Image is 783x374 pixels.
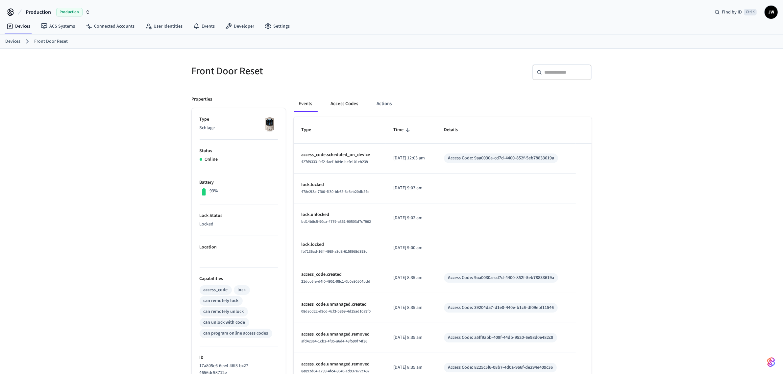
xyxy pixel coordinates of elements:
p: [DATE] 9:02 am [393,215,428,222]
div: lock [238,287,246,293]
span: Ctrl K [744,9,757,15]
p: lock.locked [302,241,378,248]
a: User Identities [140,20,188,32]
p: Properties [192,96,212,103]
p: [DATE] 8:35 am [393,274,428,281]
button: Actions [372,96,397,112]
div: can unlock with code [204,319,245,326]
p: [DATE] 9:00 am [393,245,428,251]
p: Locked [200,221,278,228]
a: Settings [259,20,295,32]
span: 8e892d04-1799-4fc4-8040-1d937e72c437 [302,368,370,374]
span: Find by ID [722,9,742,15]
a: Connected Accounts [80,20,140,32]
span: 21dcc6fe-d4f0-4951-98c1-0b0a90504bdd [302,279,371,284]
span: fb7136ad-16ff-498f-a3d8-615f968d393d [302,249,368,254]
span: 478e2f3a-7f06-4f30-bb62-6c6eb20db24e [302,189,370,195]
span: 42769333-fef2-4aef-b84e-befe101eb239 [302,159,368,165]
button: Access Codes [326,96,364,112]
p: lock.locked [302,181,378,188]
div: can remotely unlock [204,308,244,315]
a: Events [188,20,220,32]
img: Schlage Sense Smart Deadbolt with Camelot Trim, Front [261,116,278,132]
span: JW [765,6,777,18]
p: ID [200,354,278,361]
span: afd42364-1cb2-4f35-a6d4-48f590f74f36 [302,339,368,344]
p: Battery [200,179,278,186]
p: Type [200,116,278,123]
p: Schlage [200,125,278,131]
p: [DATE] 8:35 am [393,364,428,371]
div: can program online access codes [204,330,268,337]
div: Access Code: 8225c5f6-08b7-4d0a-966f-de294e409c36 [448,364,553,371]
p: Online [205,156,218,163]
div: Access Code: a5ff9abb-409f-44db-9520-6e98d0e482c8 [448,334,553,341]
div: Find by IDCtrl K [709,6,762,18]
p: access_code.unmanaged.created [302,301,378,308]
p: [DATE] 8:35 am [393,304,428,311]
a: Devices [1,20,36,32]
div: Access Code: 39204da7-d1e0-440e-b1c6-df09ebf11546 [448,304,554,311]
a: Front Door Reset [34,38,68,45]
span: Production [26,8,51,16]
a: ACS Systems [36,20,80,32]
div: access_code [204,287,228,293]
p: lock.unlocked [302,211,378,218]
span: Details [444,125,466,135]
p: access_code.unmanaged.removed [302,331,378,338]
span: 08d8cd22-d9cd-4cf3-b869-4d15ad10a9f0 [302,309,371,314]
p: access_code.created [302,271,378,278]
p: [DATE] 12:03 am [393,155,428,162]
button: JW [765,6,778,19]
p: [DATE] 8:35 am [393,334,428,341]
p: access_code.unmanaged.removed [302,361,378,368]
p: Capabilities [200,275,278,282]
h5: Front Door Reset [192,64,388,78]
p: Lock Status [200,212,278,219]
p: Location [200,244,278,251]
button: Events [294,96,318,112]
img: SeamLogoGradient.69752ec5.svg [767,357,775,367]
span: Production [56,8,83,16]
a: Devices [5,38,20,45]
p: [DATE] 9:03 am [393,185,428,192]
a: Developer [220,20,259,32]
p: Status [200,148,278,154]
span: bd14b8c5-90ca-4779-a361-90503d7c7962 [302,219,371,224]
p: 93% [209,188,218,195]
div: Access Code: 9aa0030a-cd7d-4400-852f-5eb78833619a [448,274,554,281]
p: — [200,252,278,259]
div: ant example [294,96,592,112]
p: access_code.scheduled_on_device [302,152,378,158]
span: Type [302,125,320,135]
div: can remotely lock [204,297,239,304]
span: Time [393,125,412,135]
div: Access Code: 9aa0030a-cd7d-4400-852f-5eb78833619a [448,155,554,162]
